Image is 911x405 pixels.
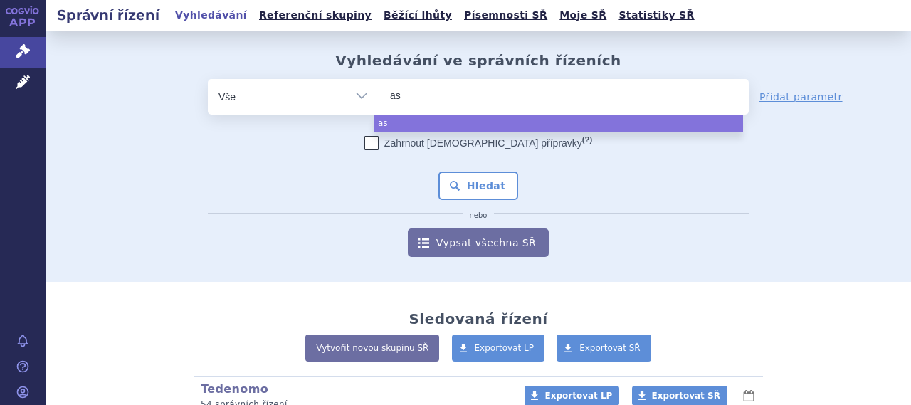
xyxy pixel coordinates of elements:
i: nebo [463,211,495,220]
h2: Správní řízení [46,5,171,25]
a: Moje SŘ [555,6,611,25]
span: Exportovat LP [544,391,612,401]
a: Exportovat SŘ [557,335,651,362]
a: Exportovat LP [452,335,545,362]
h2: Vyhledávání ve správních řízeních [335,52,621,69]
li: as [374,115,743,132]
a: Statistiky SŘ [614,6,698,25]
a: Tedenomo [201,382,268,396]
a: Přidat parametr [759,90,843,104]
span: Exportovat SŘ [579,343,641,353]
a: Písemnosti SŘ [460,6,552,25]
a: Vypsat všechna SŘ [408,228,549,257]
a: Vytvořit novou skupinu SŘ [305,335,439,362]
a: Vyhledávání [171,6,251,25]
a: Referenční skupiny [255,6,376,25]
span: Exportovat SŘ [652,391,720,401]
a: Běžící lhůty [379,6,456,25]
abbr: (?) [582,135,592,144]
button: lhůty [742,387,756,404]
button: Hledat [438,172,519,200]
span: Exportovat LP [475,343,535,353]
label: Zahrnout [DEMOGRAPHIC_DATA] přípravky [364,136,592,150]
h2: Sledovaná řízení [409,310,547,327]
